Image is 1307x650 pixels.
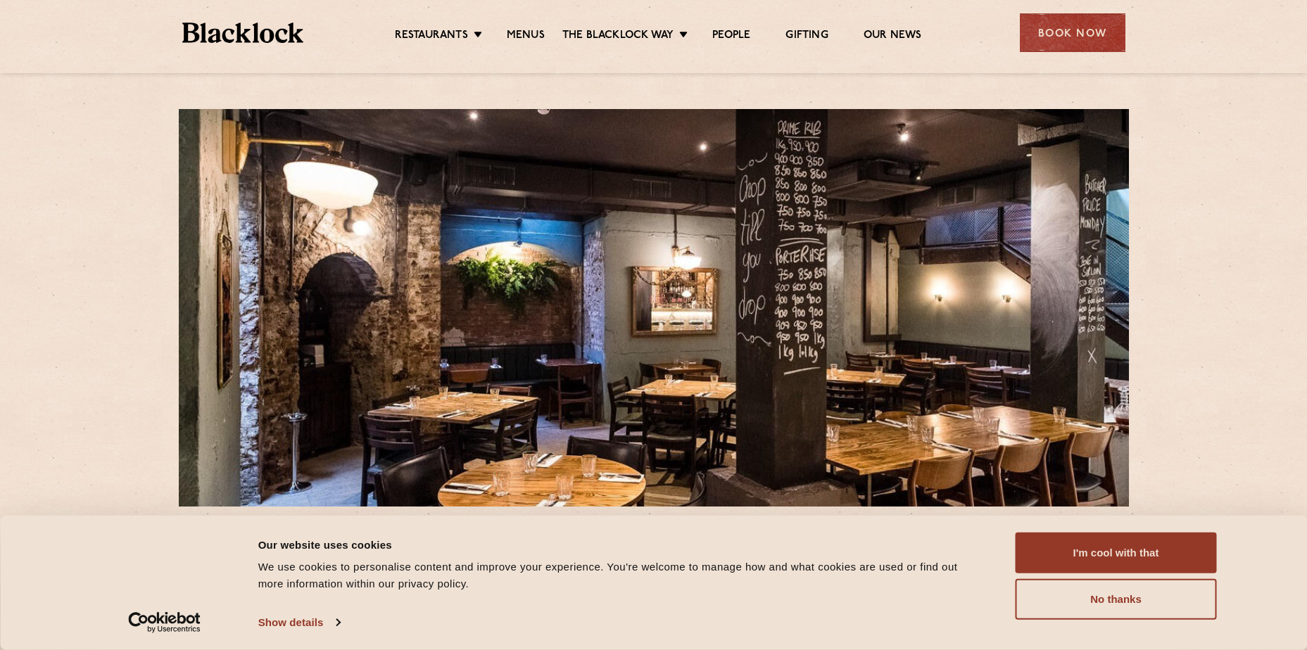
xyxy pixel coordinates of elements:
a: Our News [864,29,922,44]
a: Usercentrics Cookiebot - opens in a new window [103,612,226,633]
button: No thanks [1016,579,1217,620]
a: Gifting [785,29,828,44]
a: Show details [258,612,340,633]
div: Our website uses cookies [258,536,984,553]
div: We use cookies to personalise content and improve your experience. You're welcome to manage how a... [258,559,984,592]
a: People [712,29,750,44]
a: Menus [507,29,545,44]
a: The Blacklock Way [562,29,674,44]
button: I'm cool with that [1016,533,1217,573]
div: Book Now [1020,13,1125,52]
img: BL_Textured_Logo-footer-cropped.svg [182,23,304,43]
a: Restaurants [395,29,468,44]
